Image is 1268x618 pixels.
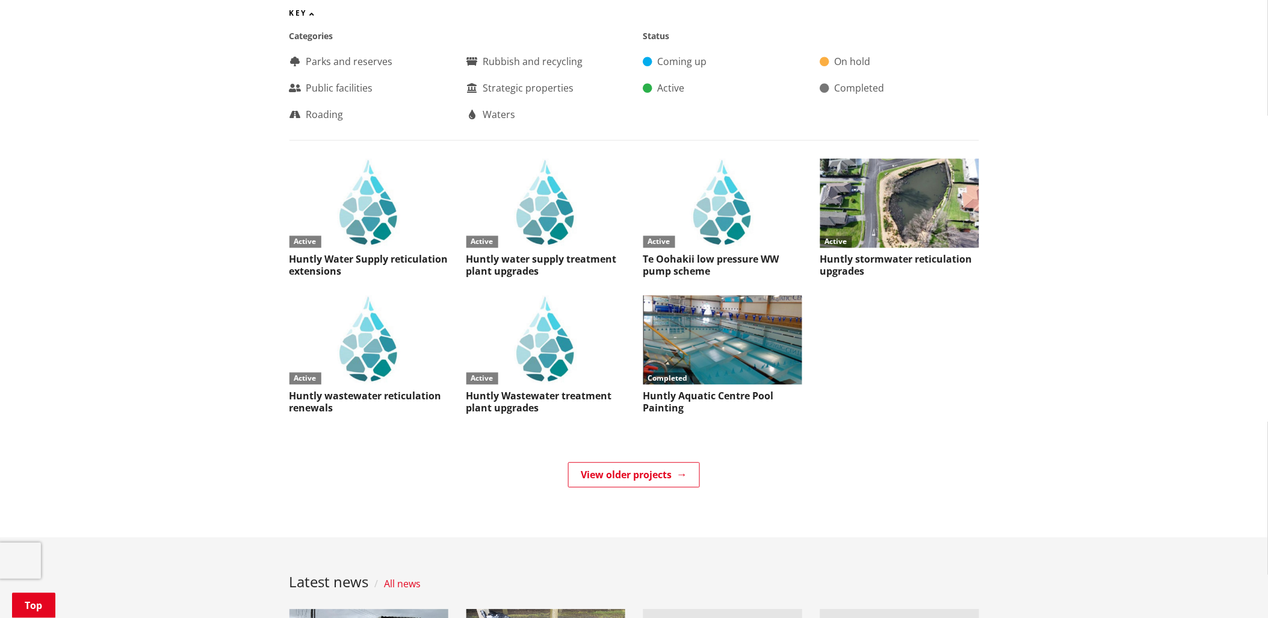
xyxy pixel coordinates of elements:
[643,373,693,385] div: Completed
[289,296,448,385] img: Waters logo
[12,593,55,618] a: Top
[289,55,448,69] div: Parks and reserves
[466,373,498,385] div: Active
[820,159,979,249] img: PR-24178 Huntly Stormwater Reticulation Upgrades
[385,577,421,591] a: All news
[820,55,979,69] div: On hold
[466,55,625,69] div: Rubbish and recycling
[466,236,498,248] div: Active
[289,10,316,18] button: Key
[466,159,625,249] img: Waters logo
[466,81,625,96] div: Strategic properties
[643,55,802,69] div: Coming up
[643,159,802,278] a: IAWAI logoActiveTe Oohakii low pressure WW pump scheme
[289,296,448,414] a: IAWAI logoActiveHuntly wastewater reticulation renewals
[289,159,448,278] a: IAWAI logoActiveHuntly Water Supply reticulation extensions
[820,236,852,248] div: Active
[820,159,979,278] a: ActiveHuntly stormwater reticulation upgrades
[466,159,625,278] a: IAWAI logoActiveHuntly water supply treatment plant upgrades
[643,296,802,385] img: PR-24002 Huntly Aquatic Centre Pool Painting 2
[643,30,979,43] div: Status
[289,81,448,96] div: Public facilities
[643,159,802,249] img: Waters logo
[643,391,802,414] h3: Huntly Aquatic Centre Pool Painting
[568,463,700,488] a: View older projects
[643,296,802,414] a: CompletedHuntly Aquatic Centre Pool Painting
[289,373,321,385] div: Active
[466,296,625,414] a: IAWAI logoActiveHuntly Wastewater treatment plant upgrades
[466,391,625,414] h3: Huntly Wastewater treatment plant upgrades
[289,159,448,249] img: Waters logo
[643,254,802,277] h3: Te Oohakii low pressure WW pump scheme
[375,577,379,591] span: /
[643,81,802,96] div: Active
[289,391,448,414] h3: Huntly wastewater reticulation renewals
[643,236,675,248] div: Active
[820,81,979,96] div: Completed
[289,236,321,248] div: Active
[1213,567,1256,611] iframe: Messenger Launcher
[466,296,625,385] img: Waters logo
[289,108,448,122] div: Roading
[466,254,625,277] h3: Huntly water supply treatment plant upgrades
[289,254,448,277] h3: Huntly Water Supply reticulation extensions
[466,108,625,122] div: Waters
[820,254,979,277] h3: Huntly stormwater reticulation upgrades
[289,30,625,43] div: Categories
[289,574,369,591] h3: Latest news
